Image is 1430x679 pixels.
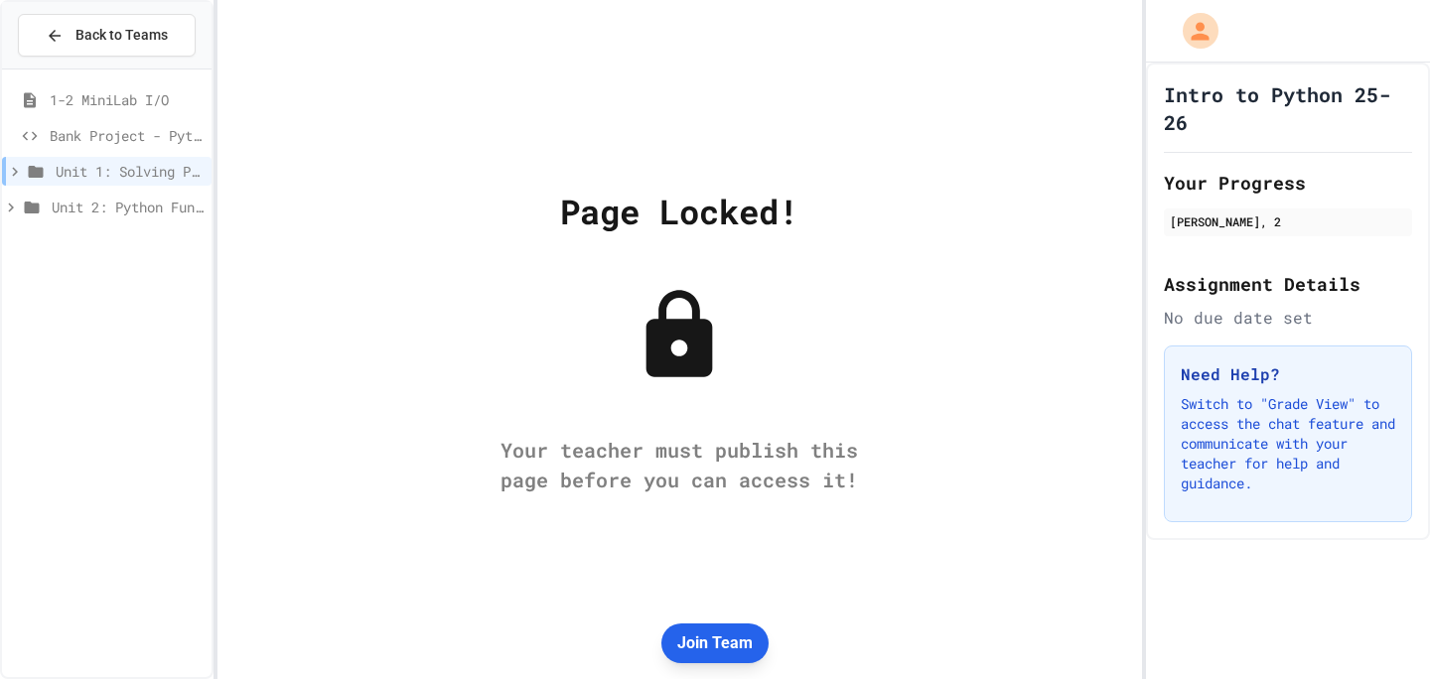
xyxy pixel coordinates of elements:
button: Join Team [661,623,769,663]
div: My Account [1162,8,1223,54]
div: No due date set [1164,306,1412,330]
button: Back to Teams [18,14,196,57]
span: Bank Project - Python [50,125,204,146]
div: [PERSON_NAME], 2 [1170,212,1406,230]
p: Switch to "Grade View" to access the chat feature and communicate with your teacher for help and ... [1181,394,1395,493]
span: Back to Teams [75,25,168,46]
span: 1-2 MiniLab I/O [50,89,204,110]
h1: Intro to Python 25-26 [1164,80,1412,136]
h2: Assignment Details [1164,270,1412,298]
span: Unit 2: Python Fundamentals [52,197,204,217]
h2: Your Progress [1164,169,1412,197]
h3: Need Help? [1181,362,1395,386]
div: Page Locked! [560,186,798,236]
span: Unit 1: Solving Problems in Computer Science [56,161,204,182]
div: Your teacher must publish this page before you can access it! [481,435,878,494]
